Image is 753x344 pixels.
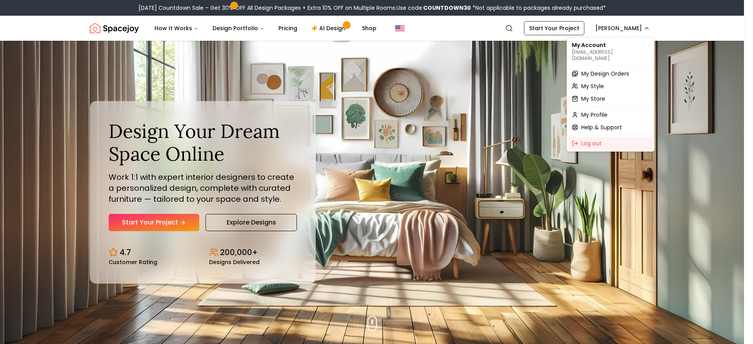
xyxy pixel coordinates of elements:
[569,121,653,134] a: Help & Support
[581,82,604,90] span: My Style
[569,109,653,121] a: My Profile
[581,139,602,147] span: Log out
[569,80,653,92] a: My Style
[581,123,622,131] span: Help & Support
[569,67,653,80] a: My Design Orders
[569,39,653,64] div: My Account
[581,70,629,78] span: My Design Orders
[567,37,655,152] div: [PERSON_NAME]
[581,111,607,119] span: My Profile
[581,95,605,103] span: My Store
[572,49,649,62] p: [EMAIL_ADDRESS][DOMAIN_NAME]
[569,92,653,105] a: My Store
